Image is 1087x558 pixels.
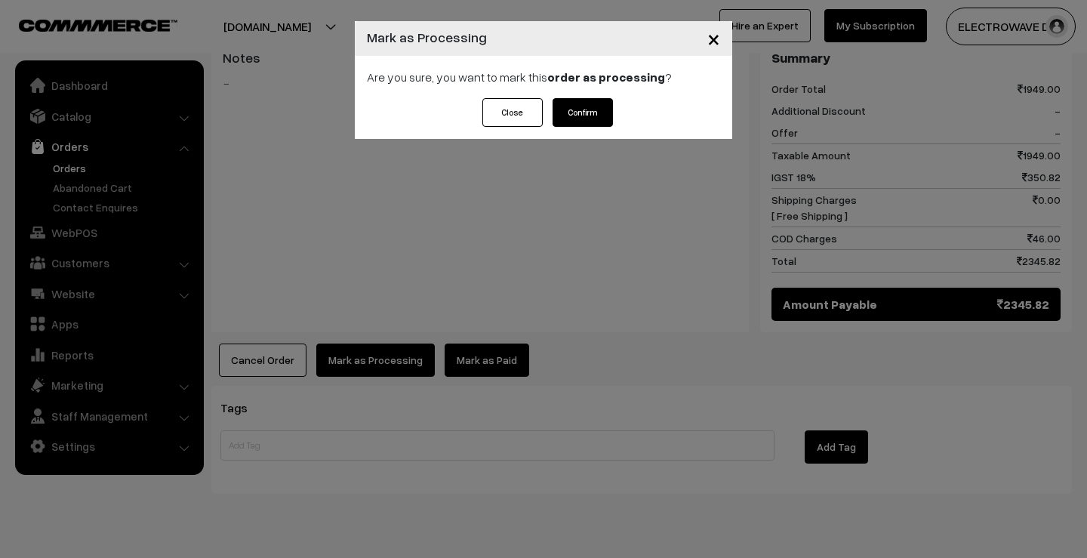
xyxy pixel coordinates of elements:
[553,98,613,127] button: Confirm
[482,98,543,127] button: Close
[367,27,487,48] h4: Mark as Processing
[695,15,732,62] button: Close
[707,24,720,52] span: ×
[547,69,665,85] strong: order as processing
[355,56,732,98] div: Are you sure, you want to mark this ?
